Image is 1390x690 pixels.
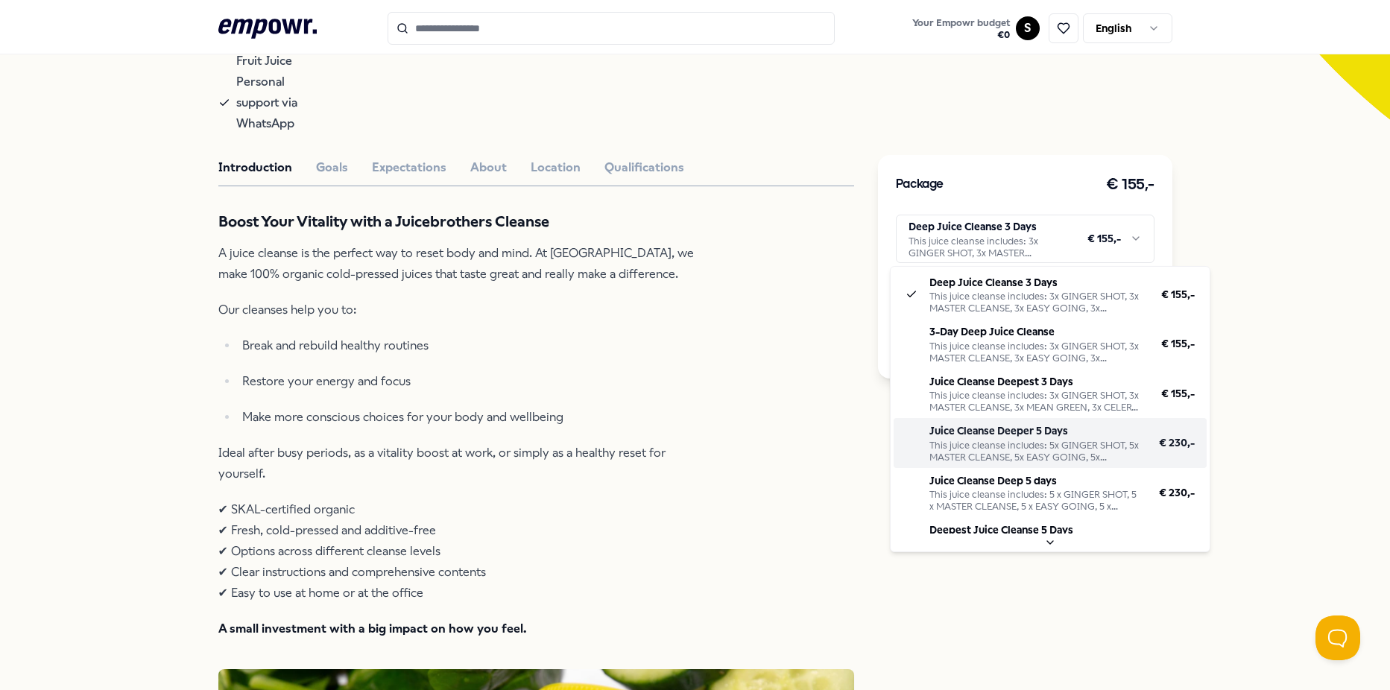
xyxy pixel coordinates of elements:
[929,323,1143,340] p: 3-Day Deep Juice Cleanse
[1159,534,1195,550] span: € 230,-
[1159,434,1195,451] span: € 230,-
[929,472,1141,489] p: Juice Cleanse Deep 5 days
[1161,385,1195,402] span: € 155,-
[1159,484,1195,501] span: € 230,-
[929,440,1141,463] div: This juice cleanse includes: 5x GINGER SHOT, 5x MASTER CLEANSE, 5x EASY GOING, 5x DRAGONSBREATH, ...
[929,522,1141,538] p: Deepest Juice Cleanse 5 Days
[929,373,1143,390] p: Juice Cleanse Deepest 3 Days
[929,390,1143,414] div: This juice cleanse includes: 3x GINGER SHOT, 3x MASTER CLEANSE, 3x MEAN GREEN, 3x CELERY JUICE, 6...
[929,341,1143,364] div: This juice cleanse includes: 3x GINGER SHOT, 3x MASTER CLEANSE, 3x EASY GOING, 3x DRAGONSBREATH, ...
[1161,335,1195,352] span: € 155,-
[929,291,1143,314] div: This juice cleanse includes: 3x GINGER SHOT, 3x MASTER CLEANSE, 3x EASY GOING, 3x DRAGONSBREATH, ...
[929,422,1141,439] p: Juice Cleanse Deeper 5 Days
[1161,286,1195,303] span: € 155,-
[929,274,1143,291] p: Deep Juice Cleanse 3 Days
[929,489,1141,513] div: This juice cleanse includes: 5 x GINGER SHOT, 5 x MASTER CLEANSE, 5 x EASY GOING, 5 x DRAGONSBREA...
